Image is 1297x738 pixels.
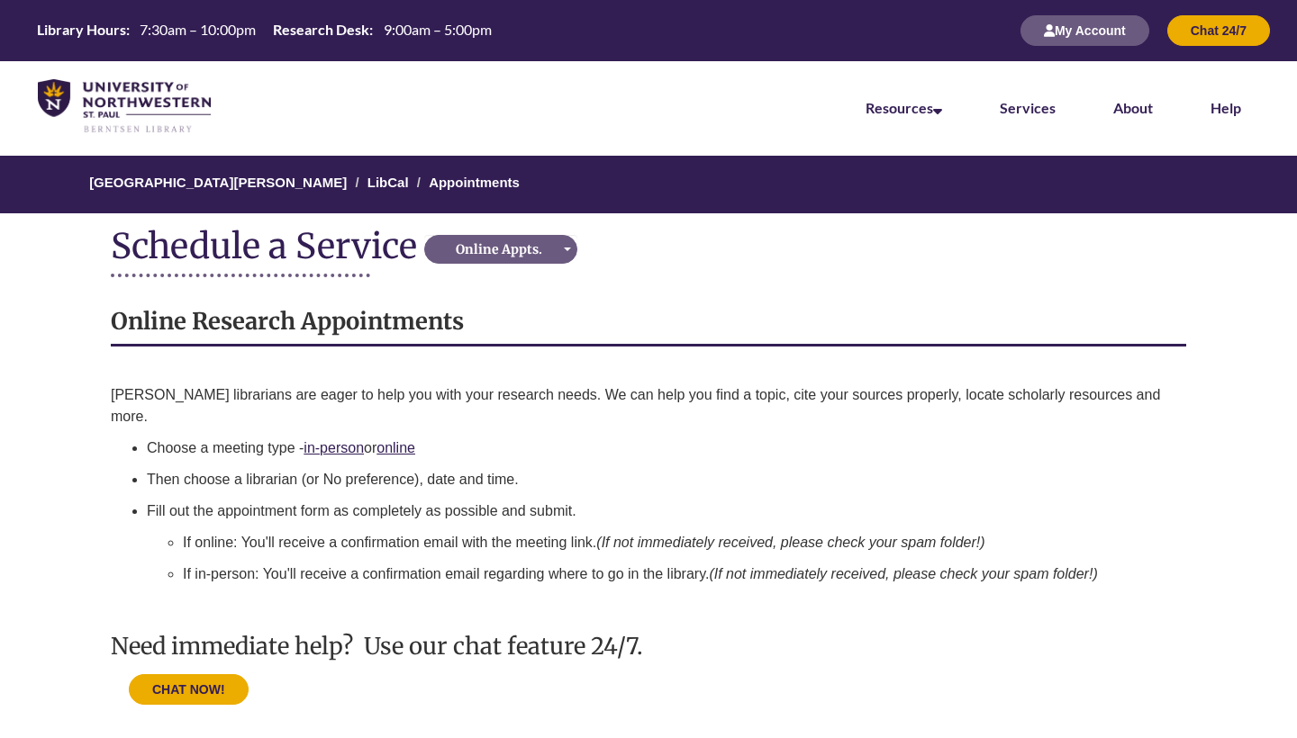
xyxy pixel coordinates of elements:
a: in-person [304,440,364,455]
span: [PERSON_NAME] librarians are eager to help you with your research needs. We can help you find a t... [111,387,1160,424]
div: Schedule a Service [111,227,424,265]
a: Appointments [429,175,520,190]
a: Resources [866,99,942,116]
img: UNWSP Library Logo [38,79,211,134]
span: 9:00am – 5:00pm [384,21,492,38]
p: Choose a meeting type - or [147,437,1186,459]
a: online [376,440,415,455]
div: Online Appts. [430,240,567,258]
th: Research Desk: [266,20,376,40]
p: If in-person: You'll receive a confirmation email regarding where to go in the library. [183,563,1186,585]
button: My Account [1020,15,1149,46]
p: Then choose a librarian (or No preference), date and time. [147,469,1186,490]
button: Online Appts. [424,235,577,264]
a: Chat 24/7 [1167,22,1270,38]
a: Help [1211,99,1241,116]
p: If online: You'll receive a confirmation email with the meeting link. [183,532,1186,553]
a: Hours Today [30,20,498,41]
button: CHAT NOW! [129,674,249,705]
a: LibCal [367,175,409,190]
a: CHAT NOW! [129,681,249,697]
p: Fill out the appointment form as completely as possible and submit. [147,500,1186,522]
strong: Online Research Appointments [111,307,464,336]
h3: Need immediate help? Use our chat feature 24/7. [111,634,1186,659]
table: Hours Today [30,20,498,40]
button: Chat 24/7 [1167,15,1270,46]
span: 7:30am – 10:00pm [140,21,256,38]
th: Library Hours: [30,20,132,40]
nav: Breadcrumb [111,156,1186,213]
a: About [1113,99,1153,116]
a: [GEOGRAPHIC_DATA][PERSON_NAME] [89,175,347,190]
em: (If not immediately received, please check your spam folder!) [596,535,984,550]
a: Services [1000,99,1056,116]
a: My Account [1020,22,1149,38]
em: (If not immediately received, please check your spam folder!) [709,566,1097,581]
